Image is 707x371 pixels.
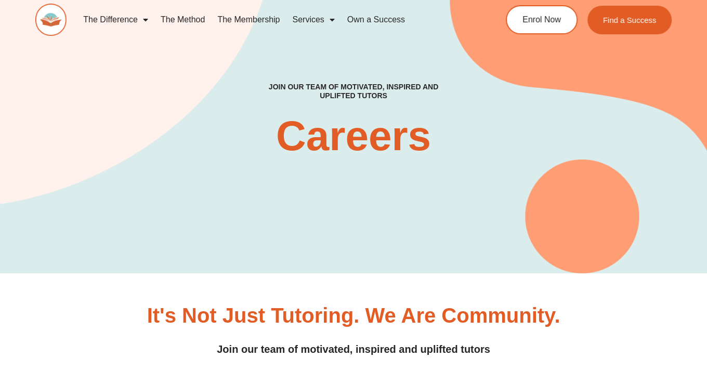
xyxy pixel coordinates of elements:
[259,83,448,100] h4: Join our team of motivated, inspired and uplifted tutors​
[603,16,656,24] span: Find a Success
[154,8,211,32] a: The Method
[77,8,469,32] nav: Menu
[210,115,497,157] h2: Careers
[522,16,561,24] span: Enrol Now
[534,254,707,371] iframe: Chat Widget
[506,5,578,34] a: Enrol Now
[147,305,560,326] h3: It's Not Just Tutoring. We are Community.
[77,8,154,32] a: The Difference
[211,8,286,32] a: The Membership
[341,8,411,32] a: Own a Success
[587,6,672,34] a: Find a Success
[286,8,341,32] a: Services
[73,341,633,357] h4: Join our team of motivated, inspired and uplifted tutors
